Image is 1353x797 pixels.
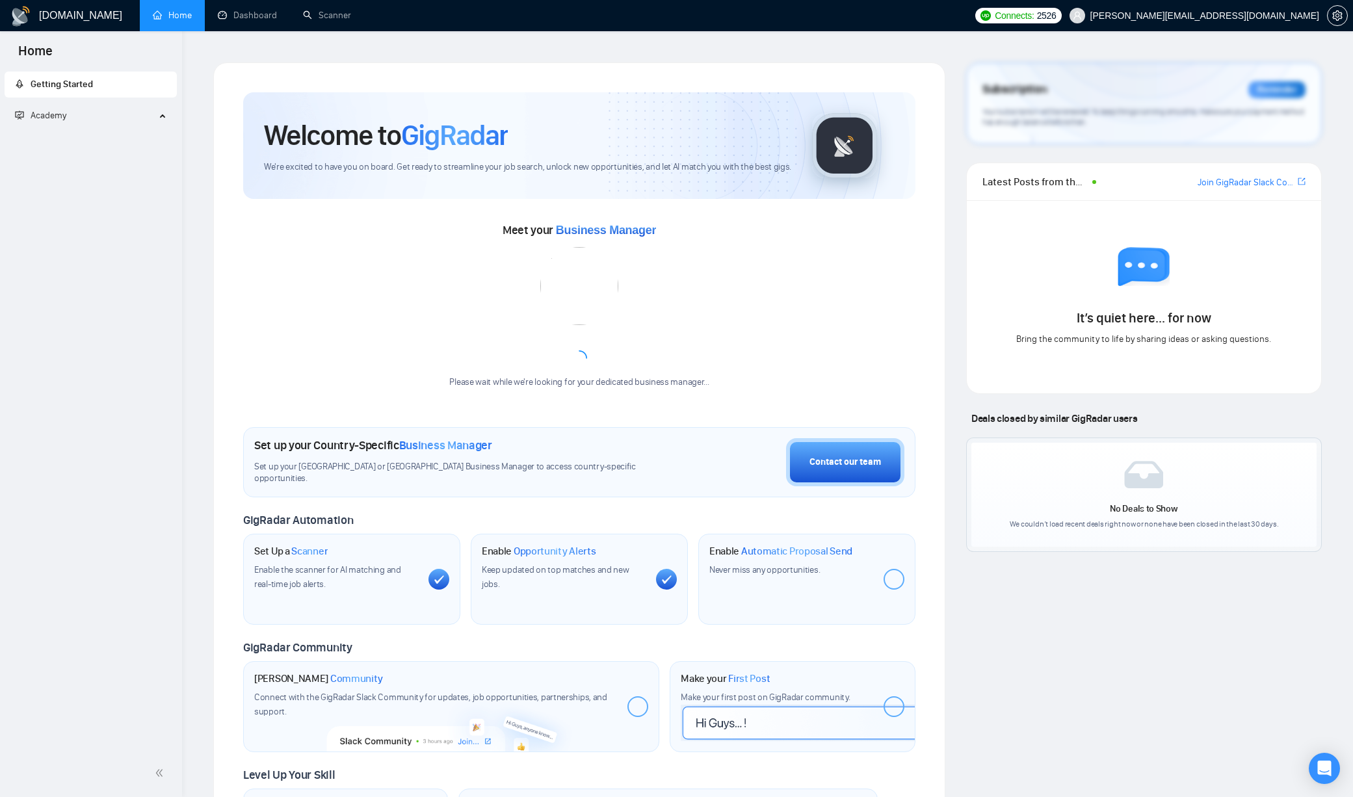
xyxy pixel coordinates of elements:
[15,79,24,88] span: rocket
[254,692,607,717] span: Connect with the GigRadar Slack Community for updates, job opportunities, partnerships, and support.
[1016,333,1271,345] span: Bring the community to life by sharing ideas or asking questions.
[153,10,192,21] a: homeHome
[514,545,596,558] span: Opportunity Alerts
[1298,176,1306,188] a: export
[812,113,877,178] img: gigradar-logo.png
[330,672,383,685] span: Community
[1328,10,1347,21] span: setting
[243,640,352,655] span: GigRadar Community
[264,161,791,174] span: We're excited to have you on board. Get ready to streamline your job search, unlock new opportuni...
[441,376,716,389] div: Please wait while we're looking for your dedicated business manager...
[1110,503,1177,514] span: No Deals to Show
[1298,176,1306,187] span: export
[482,545,596,558] h1: Enable
[809,455,881,469] div: Contact our team
[1198,176,1295,190] a: Join GigRadar Slack Community
[1118,247,1170,299] img: empty chat
[399,438,492,452] span: Business Manager
[254,438,492,452] h1: Set up your Country-Specific
[10,6,31,27] img: logo
[1124,461,1163,488] img: empty-box
[1077,310,1211,326] span: It’s quiet here... for now
[1327,10,1348,21] a: setting
[5,72,177,98] li: Getting Started
[982,107,1304,127] span: Your subscription will be renewed. To keep things running smoothly, make sure your payment method...
[15,110,66,121] span: Academy
[556,224,656,237] span: Business Manager
[1309,753,1340,784] div: Open Intercom Messenger
[218,10,277,21] a: dashboardDashboard
[15,111,24,120] span: fund-projection-screen
[1327,5,1348,26] button: setting
[327,692,576,752] img: slackcommunity-bg.png
[254,672,383,685] h1: [PERSON_NAME]
[503,223,656,237] span: Meet your
[31,79,93,90] span: Getting Started
[728,672,770,685] span: First Post
[31,110,66,121] span: Academy
[243,513,353,527] span: GigRadar Automation
[980,10,991,21] img: upwork-logo.png
[8,42,63,69] span: Home
[571,350,587,366] span: loading
[1248,81,1306,98] div: Reminder
[155,766,168,779] span: double-left
[254,461,644,486] span: Set up your [GEOGRAPHIC_DATA] or [GEOGRAPHIC_DATA] Business Manager to access country-specific op...
[1037,8,1057,23] span: 2526
[1073,11,1082,20] span: user
[291,545,328,558] span: Scanner
[482,564,629,590] span: Keep updated on top matches and new jobs.
[254,564,401,590] span: Enable the scanner for AI matching and real-time job alerts.
[681,672,770,685] h1: Make your
[966,407,1142,430] span: Deals closed by similar GigRadar users
[709,564,820,575] span: Never miss any opportunities.
[303,10,351,21] a: searchScanner
[264,118,508,153] h1: Welcome to
[786,438,904,486] button: Contact our team
[709,545,852,558] h1: Enable
[1010,519,1279,529] span: We couldn’t load recent deals right now or none have been closed in the last 30 days.
[540,247,618,325] img: error
[982,79,1047,101] span: Subscription
[254,545,328,558] h1: Set Up a
[995,8,1034,23] span: Connects:
[681,692,850,703] span: Make your first post on GigRadar community.
[741,545,852,558] span: Automatic Proposal Send
[243,768,335,782] span: Level Up Your Skill
[401,118,508,153] span: GigRadar
[982,174,1088,190] span: Latest Posts from the GigRadar Community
